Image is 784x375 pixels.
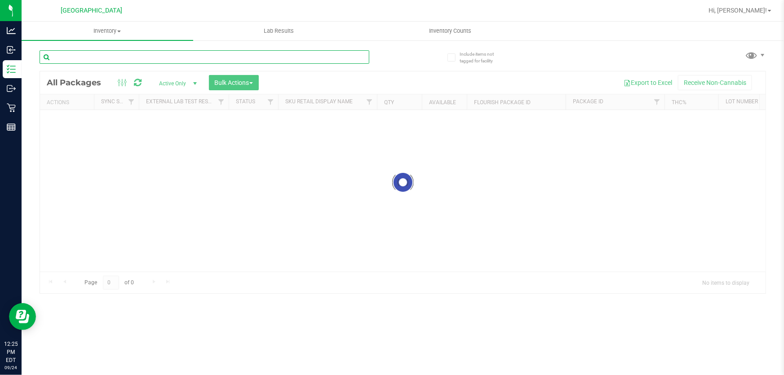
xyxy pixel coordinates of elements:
[193,22,365,40] a: Lab Results
[7,84,16,93] inline-svg: Outbound
[4,364,18,371] p: 09/24
[22,27,193,35] span: Inventory
[709,7,767,14] span: Hi, [PERSON_NAME]!
[365,22,536,40] a: Inventory Counts
[4,340,18,364] p: 12:25 PM EDT
[7,65,16,74] inline-svg: Inventory
[22,22,193,40] a: Inventory
[9,303,36,330] iframe: Resource center
[7,45,16,54] inline-svg: Inbound
[417,27,484,35] span: Inventory Counts
[40,50,369,64] input: Search Package ID, Item Name, SKU, Lot or Part Number...
[7,123,16,132] inline-svg: Reports
[7,26,16,35] inline-svg: Analytics
[7,103,16,112] inline-svg: Retail
[252,27,306,35] span: Lab Results
[460,51,505,64] span: Include items not tagged for facility
[61,7,123,14] span: [GEOGRAPHIC_DATA]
